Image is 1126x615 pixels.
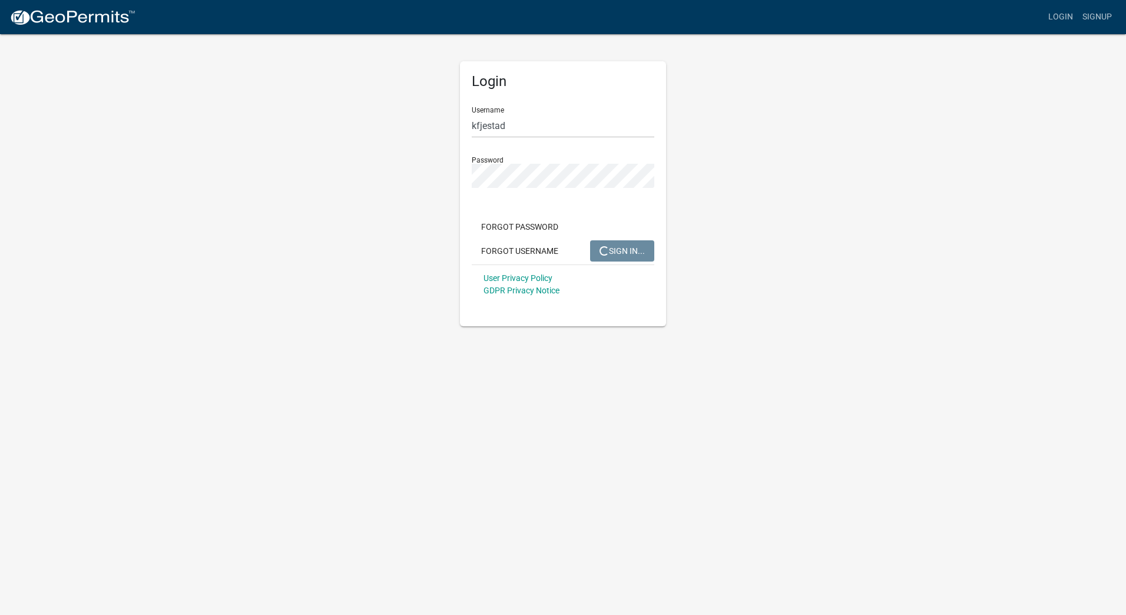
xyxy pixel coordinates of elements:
span: SIGN IN... [600,246,645,255]
button: Forgot Username [472,240,568,262]
a: Signup [1078,6,1117,28]
h5: Login [472,73,654,90]
button: SIGN IN... [590,240,654,262]
a: GDPR Privacy Notice [483,286,559,295]
button: Forgot Password [472,216,568,237]
a: User Privacy Policy [483,273,552,283]
a: Login [1044,6,1078,28]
